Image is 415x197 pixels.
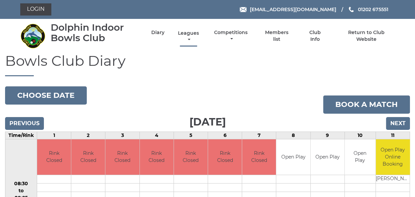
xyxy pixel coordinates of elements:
td: Open Play Online Booking [376,139,410,175]
td: Time/Rink [5,132,37,139]
td: 10 [344,132,375,139]
td: Rink Closed [208,139,242,175]
a: Competitions [213,29,250,43]
a: Book a match [323,95,410,114]
td: 9 [310,132,344,139]
img: Email [240,7,247,12]
td: Rink Closed [37,139,71,175]
td: Rink Closed [71,139,105,175]
input: Previous [5,117,44,130]
td: Rink Closed [140,139,174,175]
td: Open Play [276,139,310,175]
button: Choose date [5,86,87,105]
a: Leagues [176,30,201,43]
td: [PERSON_NAME] [376,175,410,183]
span: 01202 675551 [358,6,388,12]
img: Dolphin Indoor Bowls Club [20,23,46,49]
td: Rink Closed [242,139,276,175]
td: 5 [174,132,208,139]
a: Diary [151,29,164,36]
td: 6 [208,132,242,139]
span: [EMAIL_ADDRESS][DOMAIN_NAME] [250,6,336,12]
td: 8 [276,132,310,139]
a: Members list [261,29,292,43]
input: Next [386,117,410,130]
td: Open Play [345,139,375,175]
td: 2 [71,132,105,139]
div: Dolphin Indoor Bowls Club [51,22,139,43]
a: Return to Club Website [338,29,395,43]
td: 4 [139,132,174,139]
td: Rink Closed [174,139,208,175]
td: 11 [375,132,410,139]
a: Email [EMAIL_ADDRESS][DOMAIN_NAME] [240,6,336,13]
h1: Bowls Club Diary [5,53,410,76]
a: Club Info [304,29,326,43]
td: 7 [242,132,276,139]
a: Login [20,3,51,16]
img: Phone us [349,7,354,12]
td: Open Play [311,139,344,175]
td: Rink Closed [105,139,139,175]
a: Phone us 01202 675551 [348,6,388,13]
td: 3 [105,132,139,139]
td: 1 [37,132,71,139]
